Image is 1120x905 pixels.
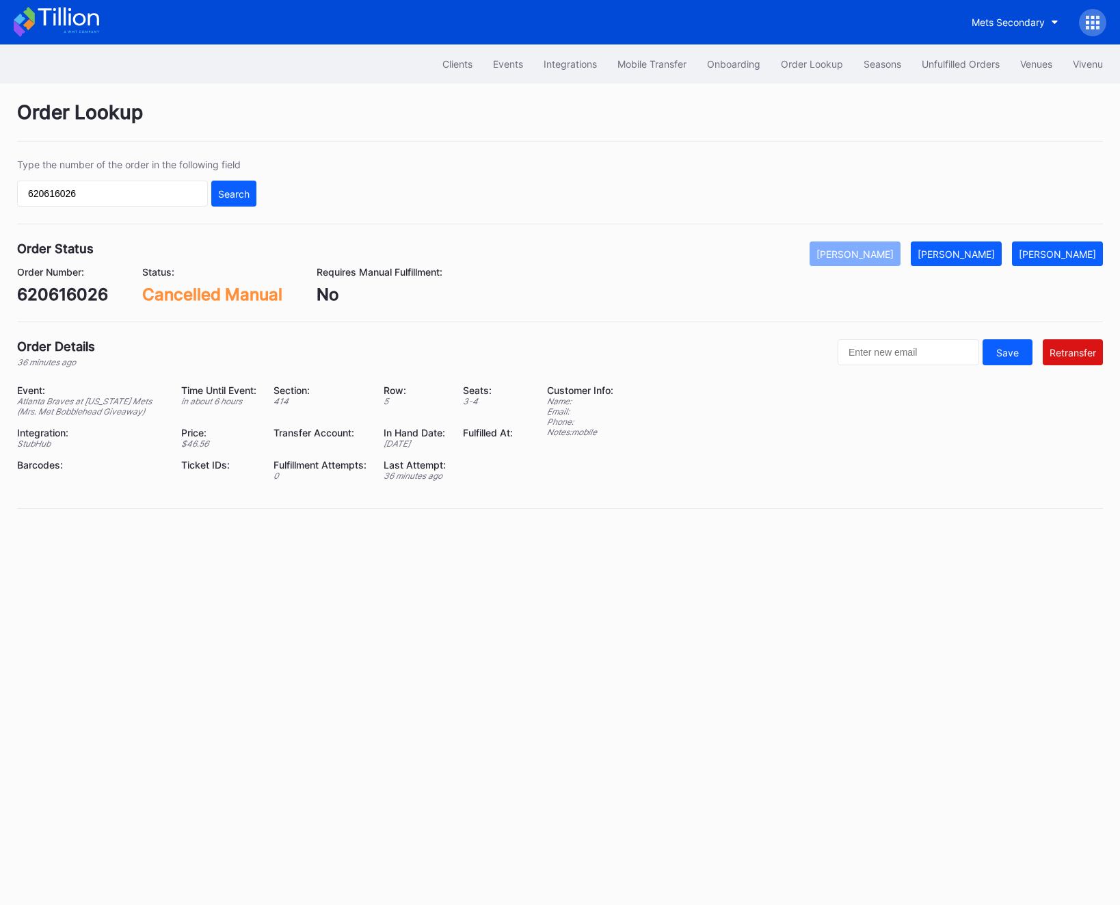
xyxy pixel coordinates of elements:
div: Type the number of the order in the following field [17,159,256,170]
div: Price: [181,427,256,438]
div: $ 46.56 [181,438,256,449]
button: Order Lookup [771,51,853,77]
button: Retransfer [1043,339,1103,365]
button: [PERSON_NAME] [810,241,901,266]
div: Retransfer [1050,347,1096,358]
input: GT59662 [17,181,208,207]
div: Save [996,347,1019,358]
button: Clients [432,51,483,77]
div: Transfer Account: [274,427,366,438]
div: In Hand Date: [384,427,446,438]
button: Unfulfilled Orders [911,51,1010,77]
div: Requires Manual Fulfillment: [317,266,442,278]
div: Fulfillment Attempts: [274,459,366,471]
div: Integration: [17,427,164,438]
div: [PERSON_NAME] [816,248,894,260]
button: Integrations [533,51,607,77]
div: Events [493,58,523,70]
button: Seasons [853,51,911,77]
div: StubHub [17,438,164,449]
div: Last Attempt: [384,459,446,471]
div: 620616026 [17,285,108,304]
input: Enter new email [838,339,979,365]
button: Venues [1010,51,1063,77]
button: Search [211,181,256,207]
div: No [317,285,442,304]
div: Mets Secondary [972,16,1045,28]
div: Onboarding [707,58,760,70]
div: [DATE] [384,438,446,449]
div: [PERSON_NAME] [1019,248,1096,260]
div: Seats: [463,384,513,396]
div: Unfulfilled Orders [922,58,1000,70]
div: Order Details [17,339,95,354]
div: Cancelled Manual [142,285,282,304]
div: 5 [384,396,446,406]
div: Email: [547,406,613,417]
div: in about 6 hours [181,396,256,406]
div: Order Lookup [17,101,1103,142]
div: Event: [17,384,164,396]
div: Status: [142,266,282,278]
div: Order Number: [17,266,108,278]
div: Barcodes: [17,459,164,471]
div: Customer Info: [547,384,613,396]
button: [PERSON_NAME] [1012,241,1103,266]
div: Section: [274,384,366,396]
button: Vivenu [1063,51,1113,77]
div: 0 [274,471,366,481]
button: Onboarding [697,51,771,77]
div: Mobile Transfer [617,58,686,70]
div: Clients [442,58,472,70]
div: [PERSON_NAME] [918,248,995,260]
div: 414 [274,396,366,406]
div: Name: [547,396,613,406]
div: Fulfilled At: [463,427,513,438]
div: 36 minutes ago [17,357,95,367]
div: Integrations [544,58,597,70]
div: Venues [1020,58,1052,70]
div: Vivenu [1073,58,1103,70]
div: Atlanta Braves at [US_STATE] Mets (Mrs. Met Bobblehead Giveaway) [17,396,164,417]
button: [PERSON_NAME] [911,241,1002,266]
div: Order Status [17,241,94,256]
div: Ticket IDs: [181,459,256,471]
button: Save [983,339,1032,365]
div: Time Until Event: [181,384,256,396]
div: Seasons [864,58,901,70]
div: Search [218,188,250,200]
div: Row: [384,384,446,396]
button: Mobile Transfer [607,51,697,77]
div: Order Lookup [781,58,843,70]
div: Phone: [547,417,613,427]
div: 3 - 4 [463,396,513,406]
button: Mets Secondary [961,10,1069,35]
button: Events [483,51,533,77]
div: 36 minutes ago [384,471,446,481]
div: Notes: mobile [547,427,613,437]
